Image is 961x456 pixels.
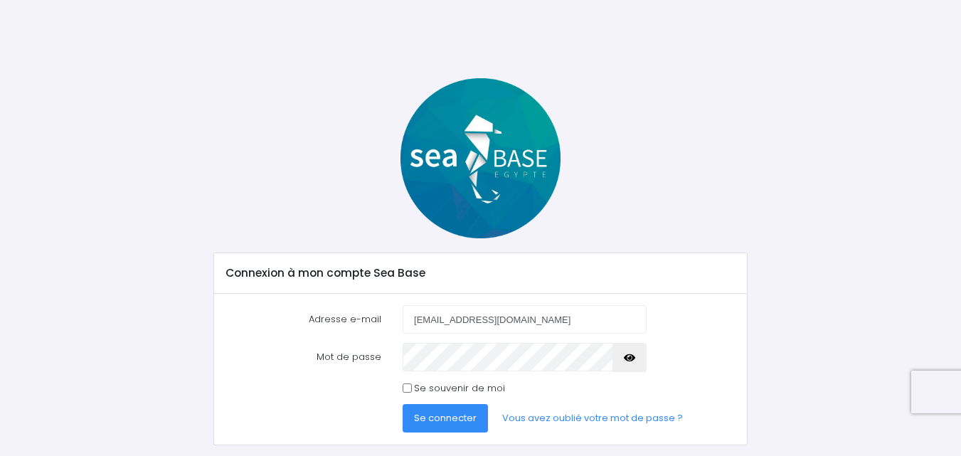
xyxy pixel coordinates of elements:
div: Connexion à mon compte Sea Base [214,253,747,293]
label: Se souvenir de moi [414,381,505,396]
label: Adresse e-mail [215,305,392,334]
label: Mot de passe [215,343,392,371]
a: Vous avez oublié votre mot de passe ? [491,404,694,433]
button: Se connecter [403,404,488,433]
span: Se connecter [414,411,477,425]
